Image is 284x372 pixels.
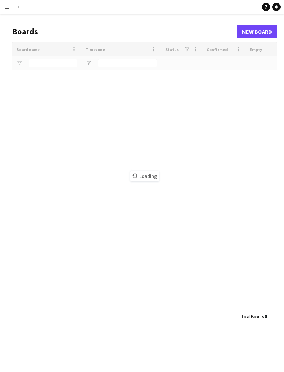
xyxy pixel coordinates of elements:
[12,26,237,37] h1: Boards
[237,25,277,38] a: New Board
[241,310,267,323] div: :
[130,171,159,181] span: Loading
[241,314,264,319] span: Total Boards
[265,314,267,319] span: 0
